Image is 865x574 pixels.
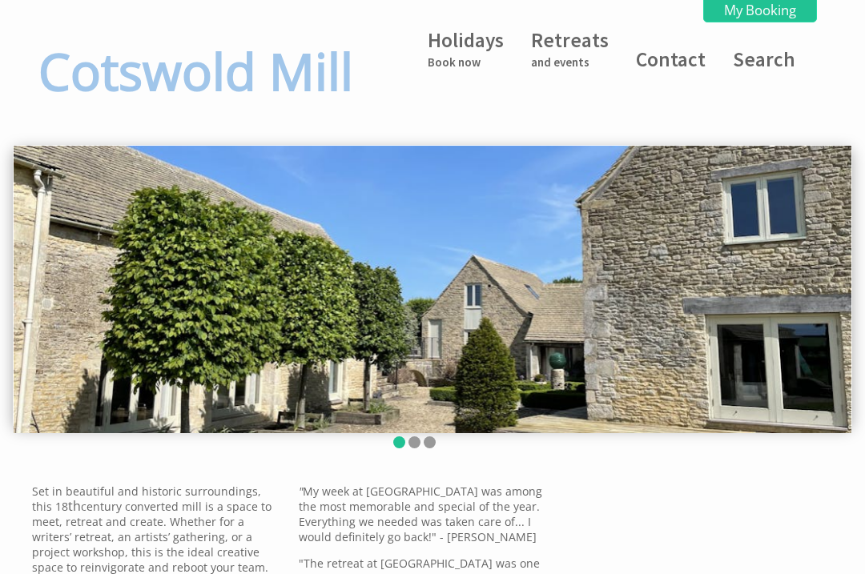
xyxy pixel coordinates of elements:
[636,46,706,72] a: Contact
[428,27,504,70] a: HolidaysBook now
[531,54,609,70] small: and events
[299,484,546,544] p: My week at [GEOGRAPHIC_DATA] was among the most memorable and special of the year. Everything we ...
[299,484,303,499] em: "
[733,46,795,72] a: Search
[428,54,504,70] small: Book now
[68,497,81,515] sup: th
[531,27,609,70] a: Retreatsand events
[22,21,183,121] a: Cotswold Mill
[38,37,359,105] h1: Cotswold Mill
